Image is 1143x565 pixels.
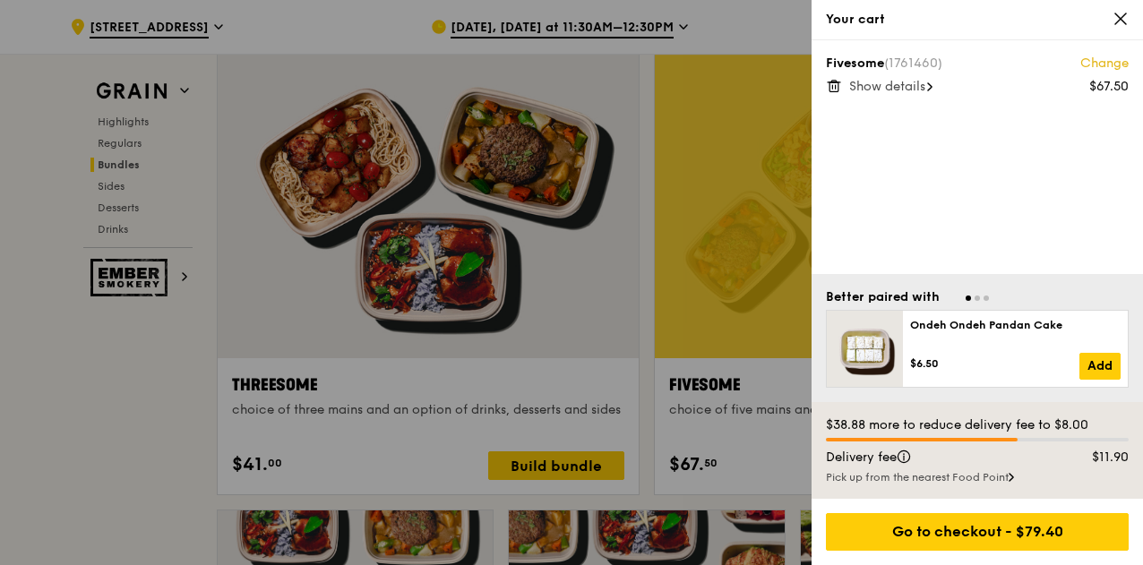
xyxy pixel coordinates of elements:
div: $11.90 [1059,449,1140,467]
span: Go to slide 1 [966,295,971,301]
div: Your cart [826,11,1129,29]
span: Show details [849,79,925,94]
div: Better paired with [826,288,940,306]
a: Add [1079,353,1121,380]
div: Delivery fee [815,449,1059,467]
div: $6.50 [910,356,1079,371]
div: Pick up from the nearest Food Point [826,470,1129,484]
div: Fivesome [826,55,1129,73]
span: Go to slide 2 [975,295,980,301]
span: Go to slide 3 [984,295,989,301]
div: Ondeh Ondeh Pandan Cake [910,318,1121,332]
div: Go to checkout - $79.40 [826,513,1129,551]
div: $38.88 more to reduce delivery fee to $8.00 [826,416,1129,434]
span: (1761460) [884,56,942,71]
a: Change [1080,55,1129,73]
div: $67.50 [1089,78,1129,96]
